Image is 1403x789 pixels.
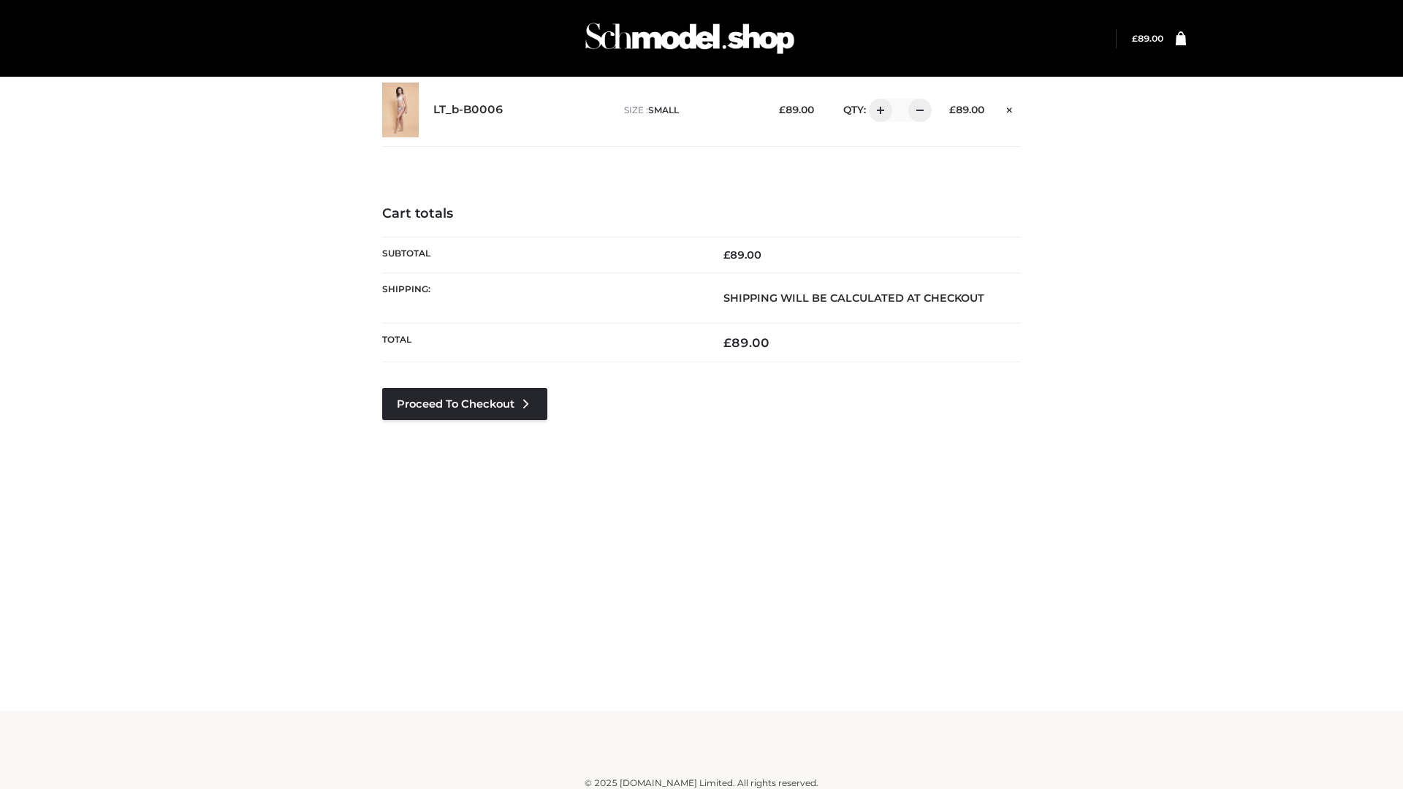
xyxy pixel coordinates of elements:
[949,104,984,115] bdi: 89.00
[382,206,1021,222] h4: Cart totals
[829,99,927,122] div: QTY:
[580,9,799,67] img: Schmodel Admin 964
[779,104,786,115] span: £
[382,83,419,137] img: LT_b-B0006 - SMALL
[779,104,814,115] bdi: 89.00
[624,104,756,117] p: size :
[1132,33,1163,44] a: £89.00
[723,248,730,262] span: £
[723,291,984,305] strong: Shipping will be calculated at checkout
[723,335,769,350] bdi: 89.00
[648,104,679,115] span: SMALL
[999,99,1021,118] a: Remove this item
[382,388,547,420] a: Proceed to Checkout
[723,335,731,350] span: £
[382,324,701,362] th: Total
[1132,33,1163,44] bdi: 89.00
[382,237,701,272] th: Subtotal
[433,103,503,117] a: LT_b-B0006
[949,104,956,115] span: £
[1132,33,1138,44] span: £
[382,272,701,323] th: Shipping:
[723,248,761,262] bdi: 89.00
